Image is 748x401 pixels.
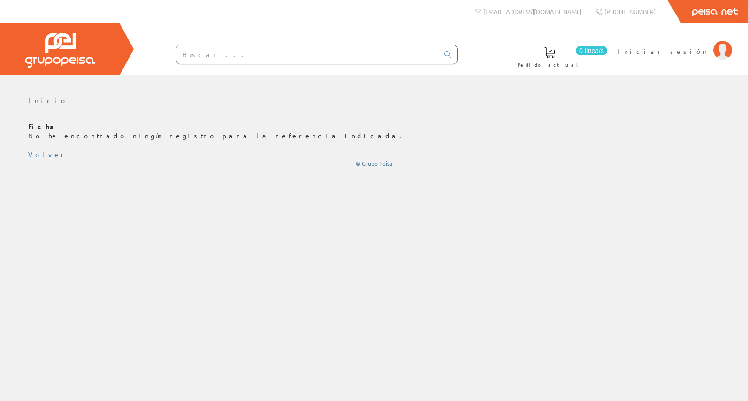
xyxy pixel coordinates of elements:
span: [EMAIL_ADDRESS][DOMAIN_NAME] [483,8,581,15]
input: Buscar ... [176,45,439,64]
span: Pedido actual [518,60,581,69]
a: Inicio [28,96,68,105]
span: Iniciar sesión [618,46,709,56]
span: [PHONE_NUMBER] [604,8,656,15]
a: Iniciar sesión [618,39,732,48]
span: 0 línea/s [576,46,607,55]
p: No he encontrado ningún registro para la referencia indicada. [28,122,720,141]
a: Volver [28,150,68,159]
b: Ficha [28,122,58,130]
div: © Grupo Peisa [28,159,720,167]
img: Grupo Peisa [25,33,95,68]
